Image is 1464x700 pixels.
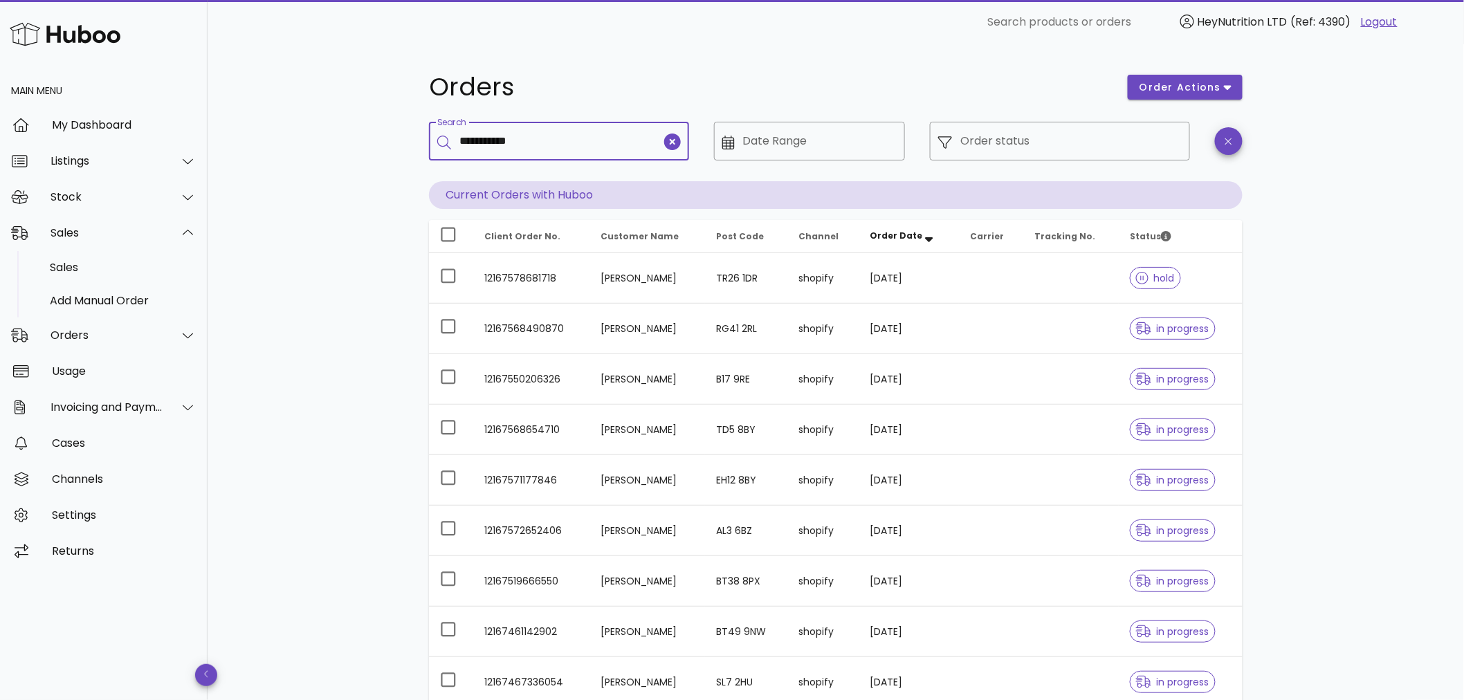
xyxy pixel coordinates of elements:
[1136,627,1209,636] span: in progress
[484,230,560,242] span: Client Order No.
[1130,230,1171,242] span: Status
[51,329,163,342] div: Orders
[664,133,681,150] button: clear icon
[859,253,960,304] td: [DATE]
[1023,220,1119,253] th: Tracking No.
[787,607,859,657] td: shopify
[1128,75,1243,100] button: order actions
[52,508,196,522] div: Settings
[52,472,196,486] div: Channels
[51,226,163,239] div: Sales
[787,253,859,304] td: shopify
[705,455,787,506] td: EH12 8BY
[870,230,923,241] span: Order Date
[429,181,1243,209] p: Current Orders with Huboo
[51,154,163,167] div: Listings
[473,607,590,657] td: 12167461142902
[590,506,705,556] td: [PERSON_NAME]
[473,354,590,405] td: 12167550206326
[50,294,196,307] div: Add Manual Order
[590,220,705,253] th: Customer Name
[51,400,163,414] div: Invoicing and Payments
[705,556,787,607] td: BT38 8PX
[473,304,590,354] td: 12167568490870
[1136,324,1209,333] span: in progress
[859,607,960,657] td: [DATE]
[473,506,590,556] td: 12167572652406
[970,230,1004,242] span: Carrier
[1139,80,1222,95] span: order actions
[473,405,590,455] td: 12167568654710
[601,230,679,242] span: Customer Name
[473,253,590,304] td: 12167578681718
[1034,230,1095,242] span: Tracking No.
[1136,526,1209,535] span: in progress
[473,455,590,506] td: 12167571177846
[787,455,859,506] td: shopify
[787,556,859,607] td: shopify
[52,436,196,450] div: Cases
[705,506,787,556] td: AL3 6BZ
[1136,273,1175,283] span: hold
[590,455,705,506] td: [PERSON_NAME]
[705,405,787,455] td: TD5 8BY
[787,506,859,556] td: shopify
[859,455,960,506] td: [DATE]
[859,405,960,455] td: [DATE]
[52,365,196,378] div: Usage
[705,304,787,354] td: RG41 2RL
[1136,425,1209,434] span: in progress
[52,118,196,131] div: My Dashboard
[590,304,705,354] td: [PERSON_NAME]
[590,354,705,405] td: [PERSON_NAME]
[473,220,590,253] th: Client Order No.
[1136,576,1209,586] span: in progress
[798,230,839,242] span: Channel
[1291,14,1351,30] span: (Ref: 4390)
[590,607,705,657] td: [PERSON_NAME]
[52,544,196,558] div: Returns
[437,118,466,128] label: Search
[1136,374,1209,384] span: in progress
[859,556,960,607] td: [DATE]
[959,220,1023,253] th: Carrier
[590,556,705,607] td: [PERSON_NAME]
[716,230,764,242] span: Post Code
[51,190,163,203] div: Stock
[787,220,859,253] th: Channel
[705,220,787,253] th: Post Code
[787,304,859,354] td: shopify
[859,304,960,354] td: [DATE]
[1361,14,1398,30] a: Logout
[859,220,960,253] th: Order Date: Sorted descending. Activate to remove sorting.
[787,405,859,455] td: shopify
[859,354,960,405] td: [DATE]
[590,405,705,455] td: [PERSON_NAME]
[705,354,787,405] td: B17 9RE
[787,354,859,405] td: shopify
[50,261,196,274] div: Sales
[1198,14,1288,30] span: HeyNutrition LTD
[1136,677,1209,687] span: in progress
[10,19,120,49] img: Huboo Logo
[859,506,960,556] td: [DATE]
[473,556,590,607] td: 12167519666550
[705,253,787,304] td: TR26 1DR
[705,607,787,657] td: BT49 9NW
[590,253,705,304] td: [PERSON_NAME]
[429,75,1111,100] h1: Orders
[1136,475,1209,485] span: in progress
[1119,220,1243,253] th: Status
